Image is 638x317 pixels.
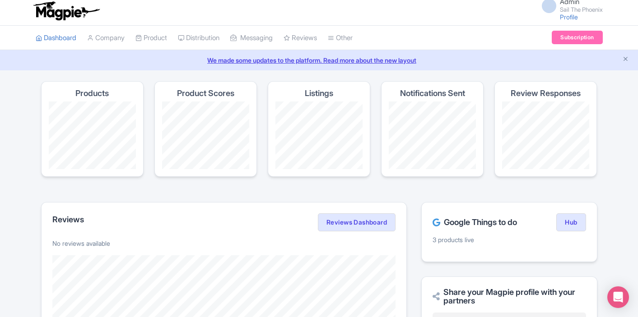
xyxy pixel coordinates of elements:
[433,288,586,306] h2: Share your Magpie profile with your partners
[178,26,219,51] a: Distribution
[328,26,353,51] a: Other
[622,55,629,65] button: Close announcement
[5,55,633,65] a: We made some updates to the platform. Read more about the new layout
[560,13,578,21] a: Profile
[31,1,101,21] img: logo-ab69f6fb50320c5b225c76a69d11143b.png
[560,7,603,13] small: Sail The Phoenix
[400,89,465,98] h4: Notifications Sent
[284,26,317,51] a: Reviews
[433,235,586,244] p: 3 products live
[607,286,629,308] div: Open Intercom Messenger
[318,213,396,231] a: Reviews Dashboard
[556,213,586,231] a: Hub
[87,26,125,51] a: Company
[177,89,234,98] h4: Product Scores
[552,31,602,44] a: Subscription
[305,89,333,98] h4: Listings
[52,239,396,248] p: No reviews available
[511,89,581,98] h4: Review Responses
[36,26,76,51] a: Dashboard
[135,26,167,51] a: Product
[75,89,109,98] h4: Products
[230,26,273,51] a: Messaging
[52,215,84,224] h2: Reviews
[433,218,517,227] h2: Google Things to do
